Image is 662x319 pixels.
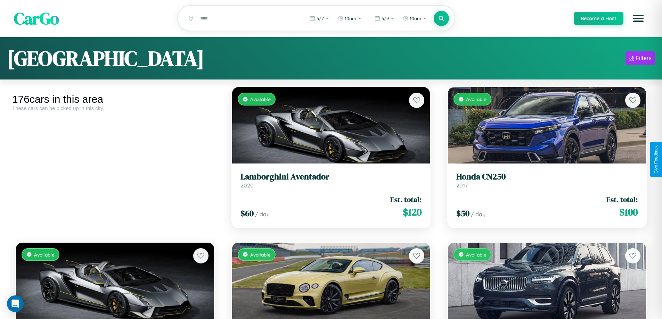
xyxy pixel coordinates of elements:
[250,96,271,102] span: Available
[7,44,204,73] h1: [GEOGRAPHIC_DATA]
[240,172,422,182] h3: Lamborghini Aventador
[629,9,648,28] button: Open menu
[12,105,218,111] div: These cars can be picked up in this city.
[403,205,422,219] span: $ 120
[382,16,389,21] span: 5 / 9
[466,252,487,258] span: Available
[14,7,59,30] span: CarGo
[456,182,468,189] span: 2017
[399,13,430,24] button: 10am
[606,194,638,204] span: Est. total:
[390,194,422,204] span: Est. total:
[574,12,623,25] button: Become a Host
[456,172,638,182] h3: Honda CN250
[371,13,398,24] button: 5/9
[345,16,356,21] span: 10am
[654,145,659,174] div: Give Feedback
[7,295,24,312] div: Open Intercom Messenger
[255,211,270,218] span: / day
[317,16,324,21] span: 5 / 7
[306,13,333,24] button: 5/7
[471,211,485,218] span: / day
[34,252,55,258] span: Available
[240,208,254,219] span: $ 60
[240,182,254,189] span: 2020
[12,93,218,105] div: 176 cars in this area
[334,13,365,24] button: 10am
[410,16,421,21] span: 10am
[466,96,487,102] span: Available
[619,205,638,219] span: $ 100
[456,172,638,189] a: Honda CN2502017
[636,55,652,62] div: Filters
[250,252,271,258] span: Available
[456,208,469,219] span: $ 50
[240,172,422,189] a: Lamborghini Aventador2020
[626,51,655,65] button: Filters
